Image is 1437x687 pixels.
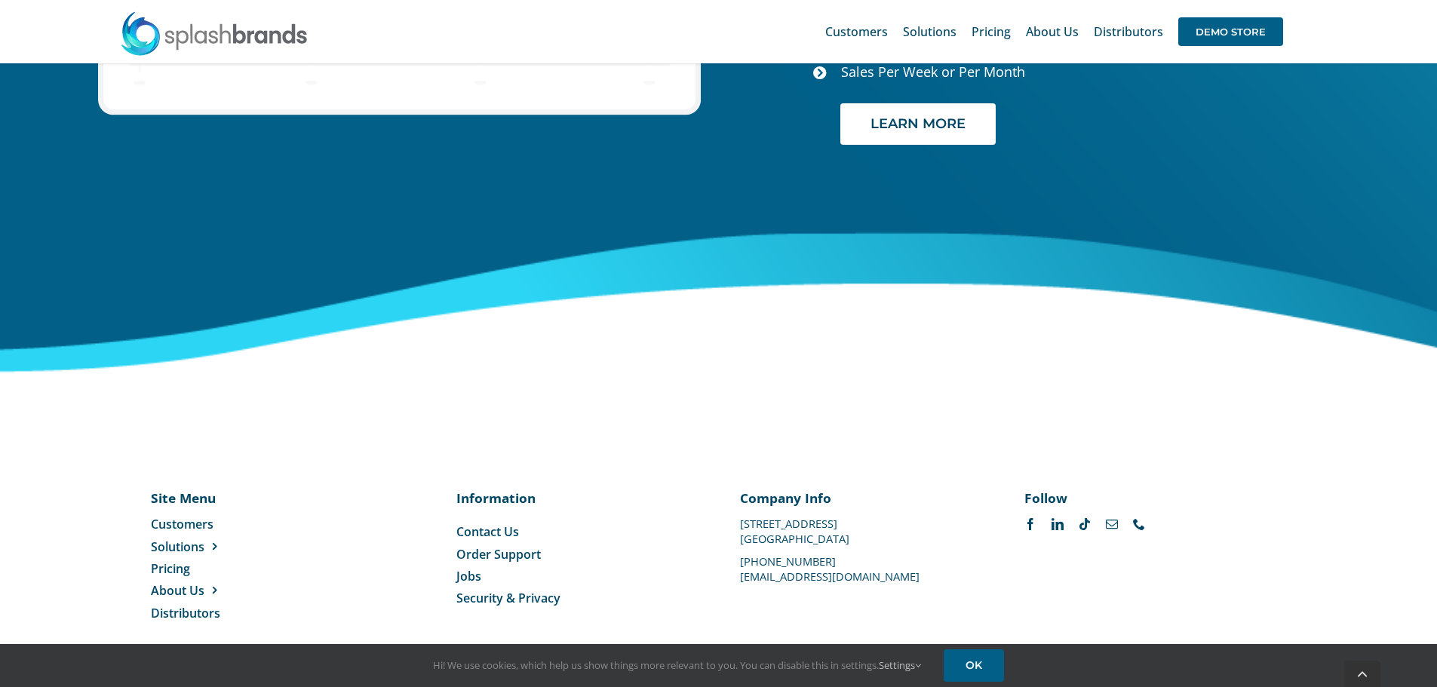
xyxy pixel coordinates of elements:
span: Hi! We use cookies, which help us show things more relevant to you. You can disable this in setti... [433,658,921,672]
a: phone [1133,518,1145,530]
a: OK [944,649,1004,682]
span: Jobs [456,568,481,584]
a: tiktok [1079,518,1091,530]
a: Distributors [1094,8,1163,56]
a: Customers [825,8,888,56]
nav: Main Menu Sticky [825,8,1283,56]
a: Pricing [972,8,1011,56]
a: Jobs [456,568,697,584]
a: mail [1106,518,1118,530]
span: Order Support [456,546,541,563]
span: Pricing [972,26,1011,38]
p: Information [456,489,697,507]
span: LEARN MORE [870,116,966,132]
p: Company Info [740,489,981,507]
p: Follow [1024,489,1265,507]
a: Security & Privacy [456,590,697,606]
a: Customers [151,516,304,532]
a: Solutions [151,538,304,555]
span: About Us [1026,26,1079,38]
p: Site Menu [151,489,304,507]
a: Distributors [151,605,304,621]
a: Contact Us [456,523,697,540]
nav: Menu [151,516,304,621]
span: About Us [151,582,204,599]
span: Customers [151,516,213,532]
span: DEMO STORE [1178,17,1283,46]
span: Security & Privacy [456,590,560,606]
span: Solutions [151,538,204,555]
span: Customers [825,26,888,38]
nav: Menu [456,523,697,607]
span: Solutions [903,26,956,38]
a: About Us [151,582,304,599]
a: Order Support [456,546,697,563]
span: Contact Us [456,523,519,540]
span: Sales Per Week or Per Month [841,63,1025,81]
a: LEARN MORE [840,103,996,145]
span: Pricing [151,560,190,577]
a: Settings [879,658,921,672]
a: linkedin [1052,518,1064,530]
span: Distributors [151,605,220,621]
a: Pricing [151,560,304,577]
span: Distributors [1094,26,1163,38]
img: SplashBrands.com Logo [120,11,309,56]
a: facebook [1024,518,1036,530]
a: DEMO STORE [1178,8,1283,56]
